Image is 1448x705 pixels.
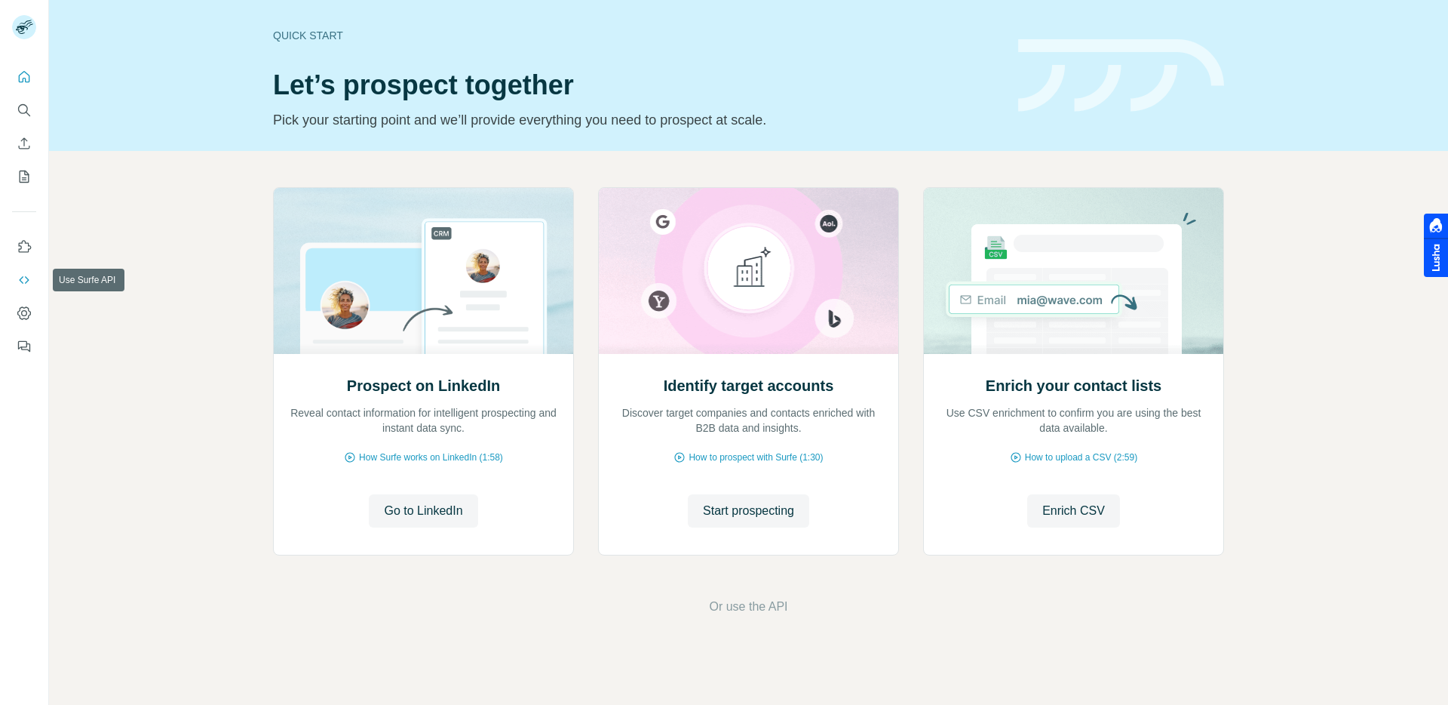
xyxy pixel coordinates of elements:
[688,494,809,528] button: Start prospecting
[923,188,1224,354] img: Enrich your contact lists
[359,451,503,464] span: How Surfe works on LinkedIn (1:58)
[273,188,574,354] img: Prospect on LinkedIn
[664,375,834,396] h2: Identify target accounts
[12,266,36,294] button: Use Surfe API
[689,451,823,464] span: How to prospect with Surfe (1:30)
[986,375,1161,396] h2: Enrich your contact lists
[12,130,36,157] button: Enrich CSV
[12,163,36,190] button: My lists
[347,375,500,396] h2: Prospect on LinkedIn
[369,494,477,528] button: Go to LinkedIn
[1042,502,1105,520] span: Enrich CSV
[1018,39,1224,112] img: banner
[1027,494,1120,528] button: Enrich CSV
[273,70,1000,100] h1: Let’s prospect together
[1025,451,1137,464] span: How to upload a CSV (2:59)
[614,405,883,436] p: Discover target companies and contacts enriched with B2B data and insights.
[12,233,36,260] button: Use Surfe on LinkedIn
[273,28,1000,43] div: Quick start
[703,502,794,520] span: Start prospecting
[12,300,36,327] button: Dashboard
[709,598,787,616] button: Or use the API
[12,97,36,124] button: Search
[384,502,462,520] span: Go to LinkedIn
[273,109,1000,131] p: Pick your starting point and we’ll provide everything you need to prospect at scale.
[12,333,36,360] button: Feedback
[939,405,1208,436] p: Use CSV enrichment to confirm you are using the best data available.
[289,405,558,436] p: Reveal contact information for intelligent prospecting and instant data sync.
[598,188,899,354] img: Identify target accounts
[12,63,36,91] button: Quick start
